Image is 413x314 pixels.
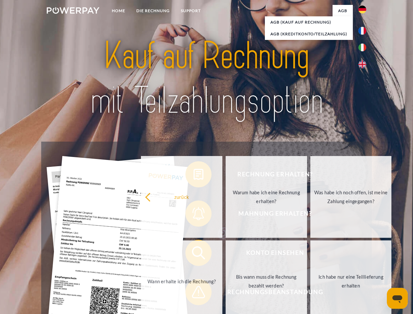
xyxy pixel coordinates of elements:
div: Was habe ich noch offen, ist meine Zahlung eingegangen? [314,188,388,206]
a: Home [106,5,131,17]
a: DIE RECHNUNG [131,5,175,17]
img: logo-powerpay-white.svg [47,7,99,14]
img: de [358,6,366,13]
img: fr [358,27,366,35]
div: Wann erhalte ich die Rechnung? [145,277,218,286]
div: Warum habe ich eine Rechnung erhalten? [230,188,303,206]
div: Bis wann muss die Rechnung bezahlt werden? [230,272,303,290]
img: en [358,61,366,68]
div: Ich habe nur eine Teillieferung erhalten [314,272,388,290]
div: zurück [145,192,218,201]
a: AGB (Kauf auf Rechnung) [265,16,353,28]
a: AGB (Kreditkonto/Teilzahlung) [265,28,353,40]
a: SUPPORT [175,5,206,17]
img: title-powerpay_de.svg [62,31,351,125]
iframe: Schaltfläche zum Öffnen des Messaging-Fensters [387,288,408,309]
img: it [358,44,366,51]
a: agb [333,5,353,17]
a: Was habe ich noch offen, ist meine Zahlung eingegangen? [310,156,392,238]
